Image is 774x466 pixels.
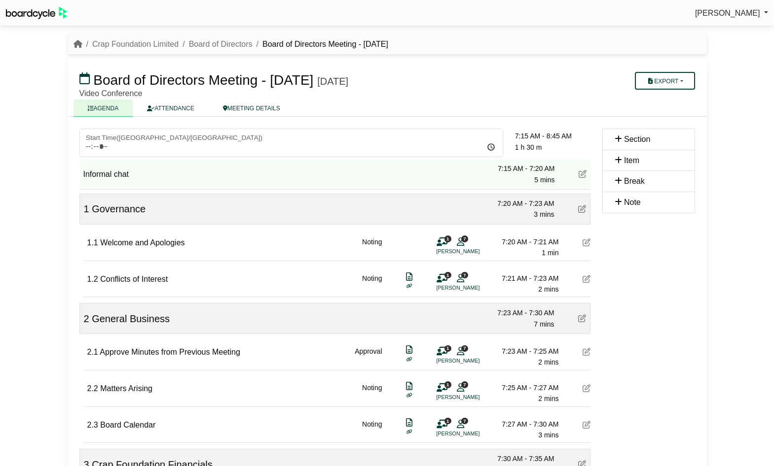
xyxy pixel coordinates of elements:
li: [PERSON_NAME] [437,357,511,365]
a: MEETING DETAILS [209,100,295,117]
span: 7 [461,235,468,242]
span: 1.2 [87,275,98,283]
span: Section [624,135,650,143]
span: 3 mins [538,431,558,439]
a: Crap Foundation Limited [92,40,179,48]
span: 2.2 [87,384,98,393]
button: Export [635,72,695,90]
a: Board of Directors [189,40,253,48]
span: 7 [461,272,468,278]
span: 7 [461,381,468,388]
div: 7:23 AM - 7:30 AM [485,307,554,318]
span: Matters Arising [100,384,152,393]
div: 7:20 AM - 7:21 AM [490,236,559,247]
span: 2 mins [538,285,558,293]
div: 7:20 AM - 7:23 AM [485,198,554,209]
div: 7:27 AM - 7:30 AM [490,419,559,430]
a: AGENDA [74,100,133,117]
span: 1 [444,272,451,278]
li: [PERSON_NAME] [437,393,511,401]
span: 2.3 [87,421,98,429]
li: [PERSON_NAME] [437,284,511,292]
span: Welcome and Apologies [100,238,184,247]
span: 2 mins [538,395,558,402]
span: Video Conference [79,89,143,98]
li: Board of Directors Meeting - [DATE] [253,38,388,51]
span: 1 [444,235,451,242]
span: 3 mins [534,210,554,218]
div: Noting [362,419,382,441]
span: Approve Minutes from Previous Meeting [100,348,240,356]
span: 2 [84,313,89,324]
li: [PERSON_NAME] [437,247,511,256]
div: Noting [362,236,382,259]
span: Informal chat [83,170,129,178]
a: [PERSON_NAME] [695,7,768,20]
div: Approval [355,346,382,368]
span: Item [624,156,639,165]
div: 7:25 AM - 7:27 AM [490,382,559,393]
span: Board of Directors Meeting - [DATE] [93,72,313,88]
span: Note [624,198,641,206]
img: BoardcycleBlackGreen-aaafeed430059cb809a45853b8cf6d952af9d84e6e89e1f1685b34bfd5cb7d64.svg [6,7,67,19]
a: ATTENDANCE [133,100,208,117]
span: 2 mins [538,358,558,366]
span: 5 mins [534,176,554,184]
span: 1 [444,418,451,424]
span: Governance [92,203,146,214]
span: Break [624,177,645,185]
nav: breadcrumb [74,38,388,51]
span: General Business [92,313,170,324]
span: 1 [84,203,89,214]
div: 7:21 AM - 7:23 AM [490,273,559,284]
span: [PERSON_NAME] [695,9,760,17]
div: Noting [362,382,382,404]
span: 1 [444,345,451,352]
span: 1 [444,381,451,388]
span: Board Calendar [100,421,155,429]
div: [DATE] [317,75,348,87]
div: 7:30 AM - 7:35 AM [485,453,554,464]
span: 1 min [542,249,558,257]
span: 7 mins [534,320,554,328]
div: Noting [362,273,382,295]
li: [PERSON_NAME] [437,430,511,438]
div: 7:15 AM - 8:45 AM [515,131,590,141]
span: 1 h 30 m [515,143,542,151]
div: 7:23 AM - 7:25 AM [490,346,559,357]
span: 7 [461,418,468,424]
span: Conflicts of Interest [100,275,168,283]
div: 7:15 AM - 7:20 AM [486,163,555,174]
span: 7 [461,345,468,352]
span: 2.1 [87,348,98,356]
span: 1.1 [87,238,98,247]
